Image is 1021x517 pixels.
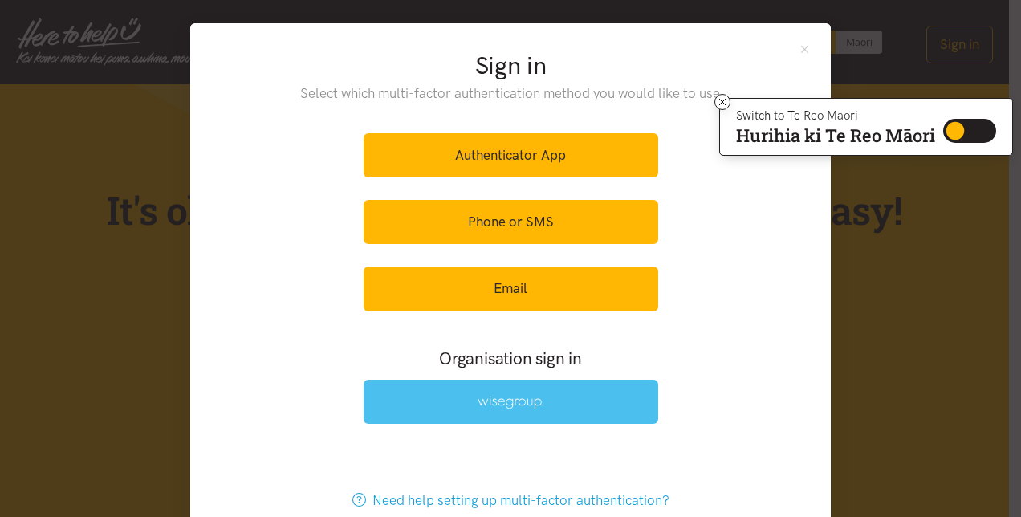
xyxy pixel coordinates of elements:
[319,347,702,370] h3: Organisation sign in
[798,43,812,56] button: Close
[268,49,754,83] h2: Sign in
[364,267,658,311] a: Email
[736,128,935,143] p: Hurihia ki Te Reo Māori
[364,200,658,244] a: Phone or SMS
[478,396,543,409] img: Wise Group
[364,133,658,177] a: Authenticator App
[268,83,754,104] p: Select which multi-factor authentication method you would like to use
[736,111,935,120] p: Switch to Te Reo Māori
